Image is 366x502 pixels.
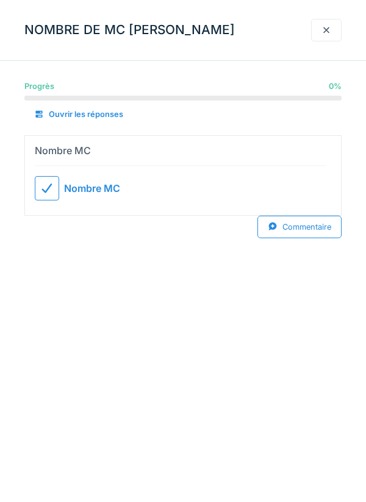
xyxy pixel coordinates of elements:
div: 0 % [329,80,342,92]
summary: Nombre MC Nombre MC [30,141,336,210]
div: Nombre MC [35,143,91,158]
h3: NOMBRE DE MC [PERSON_NAME] [24,23,235,38]
div: Ouvrir les réponses [24,104,133,125]
div: Progrès [24,80,54,92]
div: Commentaire [257,216,342,238]
div: Nombre MC [64,181,120,196]
progress: 0 % [24,96,342,101]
